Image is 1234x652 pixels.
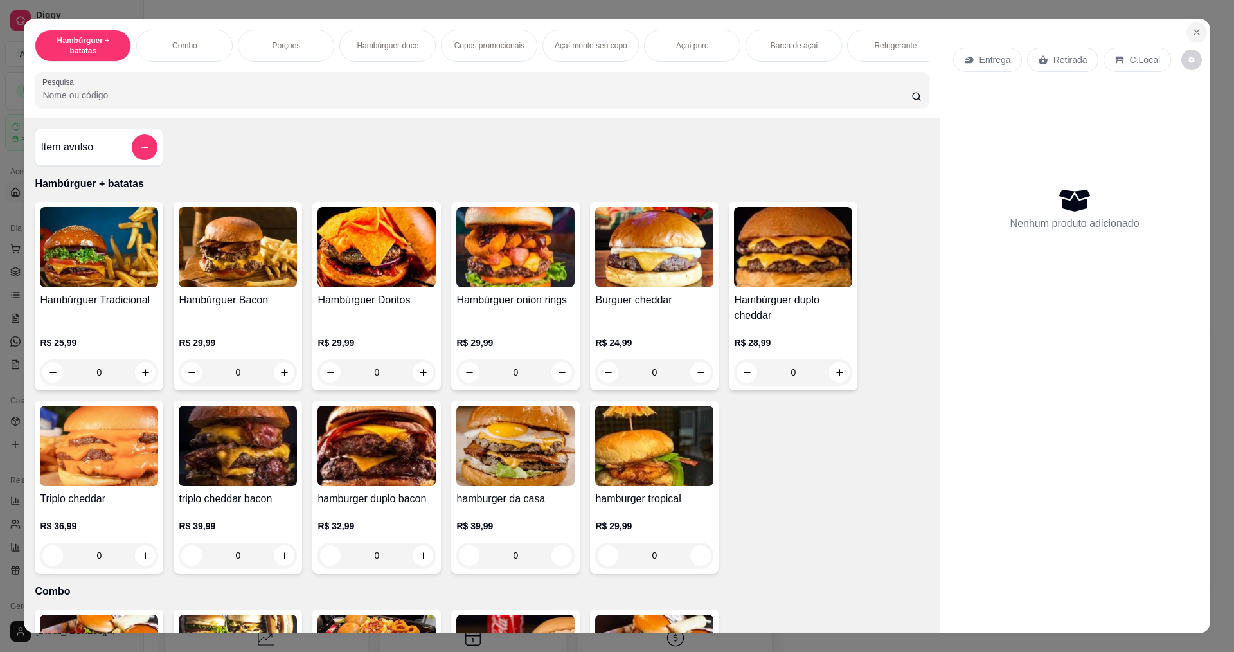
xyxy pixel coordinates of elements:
[1010,216,1140,231] p: Nenhum produto adicionado
[734,293,852,323] h4: Hambúrguer duplo cheddar
[179,406,297,486] img: product-image
[42,89,911,102] input: Pesquisa
[132,134,157,160] button: add-separate-item
[317,207,436,287] img: product-image
[179,520,297,532] p: R$ 39,99
[317,336,436,349] p: R$ 29,99
[771,41,818,51] p: Barca de açai
[35,176,929,192] p: Hambúrguer + batatas
[40,491,158,507] h4: Triplo cheddar
[595,293,713,308] h4: Burguer cheddar
[40,140,93,155] h4: Item avulso
[317,406,436,486] img: product-image
[317,293,436,308] h4: Hambúrguer Doritos
[595,520,713,532] p: R$ 29,99
[272,41,300,51] p: Porçoes
[40,336,158,349] p: R$ 25,99
[179,293,297,308] h4: Hambúrguer Bacon
[555,41,627,51] p: Açaí monte seu copo
[454,41,524,51] p: Copos promocionais
[456,207,575,287] img: product-image
[1053,53,1087,66] p: Retirada
[1181,50,1202,70] button: decrease-product-quantity
[734,207,852,287] img: product-image
[456,520,575,532] p: R$ 39,99
[734,336,852,349] p: R$ 28,99
[35,584,929,599] p: Combo
[979,53,1011,66] p: Entrega
[676,41,709,51] p: Açai puro
[357,41,418,51] p: Hambúrguer doce
[595,336,713,349] p: R$ 24,99
[456,406,575,486] img: product-image
[595,207,713,287] img: product-image
[595,491,713,507] h4: hamburger tropical
[179,207,297,287] img: product-image
[456,491,575,507] h4: hamburger da casa
[595,406,713,486] img: product-image
[1130,53,1160,66] p: C.Local
[40,207,158,287] img: product-image
[456,293,575,308] h4: Hambúrguer onion rings
[40,520,158,532] p: R$ 36,99
[40,293,158,308] h4: Hambúrguer Tradicional
[46,35,120,56] p: Hambúrguer + batatas
[172,41,197,51] p: Combo
[551,545,572,566] button: increase-product-quantity
[40,406,158,486] img: product-image
[1186,22,1207,42] button: Close
[459,545,479,566] button: decrease-product-quantity
[317,520,436,532] p: R$ 32,99
[179,336,297,349] p: R$ 29,99
[42,77,78,87] label: Pesquisa
[874,41,917,51] p: Refrigerante
[179,491,297,507] h4: triplo cheddar bacon
[456,336,575,349] p: R$ 29,99
[317,491,436,507] h4: hamburger duplo bacon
